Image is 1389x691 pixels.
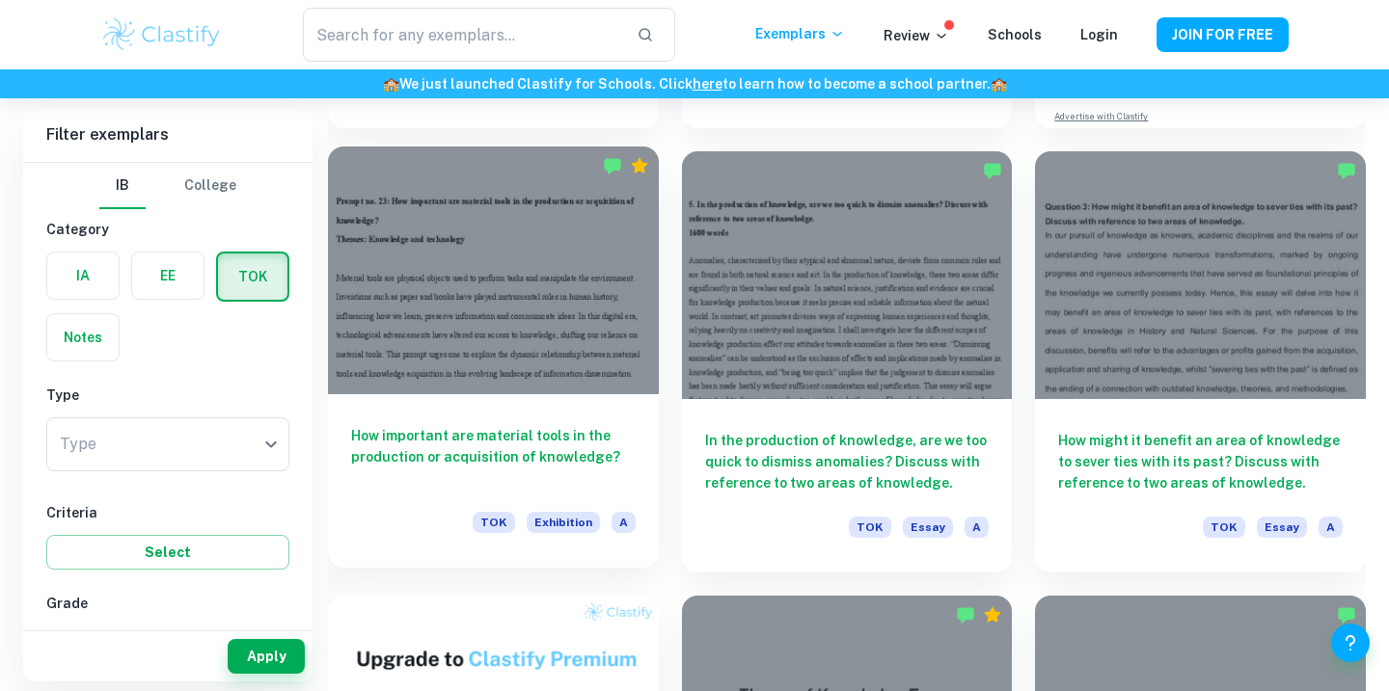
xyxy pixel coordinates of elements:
img: Marked [1337,161,1356,180]
h6: How important are material tools in the production or acquisition of knowledge? [351,425,636,489]
span: 🏫 [383,76,399,92]
button: Select [46,535,289,570]
a: In the production of knowledge, are we too quick to dismiss anomalies? Discuss with reference to ... [682,151,1013,572]
span: A [612,512,636,533]
img: Clastify logo [100,15,223,54]
span: A [1319,517,1343,538]
a: Schools [988,27,1042,42]
div: Filter type choice [99,163,236,209]
span: A [965,517,989,538]
a: How important are material tools in the production or acquisition of knowledge?TOKExhibitionA [328,151,659,572]
button: JOIN FOR FREE [1157,17,1289,52]
button: College [184,163,236,209]
button: Apply [228,639,305,674]
span: TOK [1203,517,1245,538]
p: Review [884,25,949,46]
button: Help and Feedback [1331,624,1370,662]
div: Premium [630,156,649,175]
span: Essay [1257,517,1307,538]
span: TOK [849,517,891,538]
h6: In the production of knowledge, are we too quick to dismiss anomalies? Discuss with reference to ... [705,430,990,493]
span: 🏫 [991,76,1007,92]
h6: Filter exemplars [23,108,313,162]
a: Advertise with Clastify [1054,110,1148,123]
img: Marked [956,605,975,625]
a: here [693,76,722,92]
a: How might it benefit an area of knowledge to sever ties with its past? Discuss with reference to ... [1035,151,1366,572]
span: Essay [903,517,953,538]
h6: We just launched Clastify for Schools. Click to learn how to become a school partner. [4,73,1385,94]
span: Exhibition [527,512,600,533]
img: Marked [603,156,622,175]
img: Marked [1337,605,1356,625]
img: Marked [983,161,1002,180]
input: Search for any exemplars... [303,8,621,62]
h6: Type [46,385,289,406]
button: IA [47,252,119,299]
span: TOK [473,512,515,533]
p: Exemplars [755,23,845,44]
button: IB [99,163,146,209]
button: TOK [218,253,287,300]
h6: How might it benefit an area of knowledge to sever ties with its past? Discuss with reference to ... [1058,430,1343,493]
div: Premium [983,605,1002,625]
button: EE [132,252,204,299]
a: Login [1080,27,1118,42]
h6: Grade [46,593,289,614]
h6: Criteria [46,502,289,523]
button: Notes [47,314,119,360]
h6: Category [46,219,289,240]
